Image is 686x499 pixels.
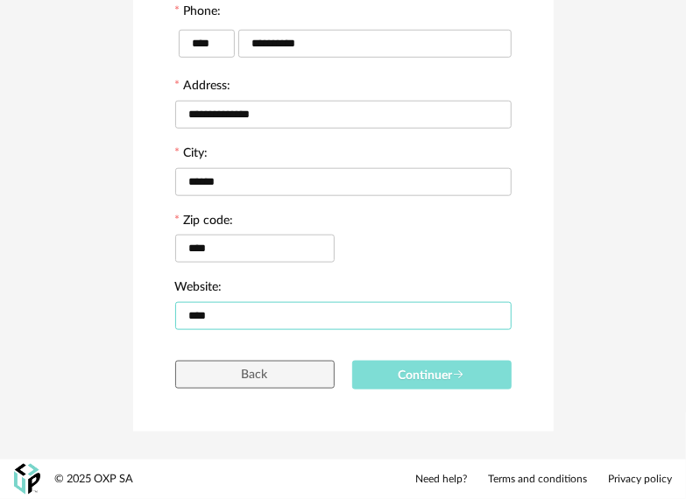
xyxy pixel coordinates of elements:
a: Privacy policy [608,473,672,487]
a: Terms and conditions [488,473,587,487]
label: Address: [175,80,231,95]
div: © 2025 OXP SA [54,472,133,487]
label: Zip code: [175,214,234,230]
img: OXP [14,464,40,495]
span: Back [242,369,268,381]
label: Phone: [175,5,222,21]
label: Website: [175,281,223,297]
span: Continuer [399,369,465,382]
button: Continuer [352,361,512,390]
a: Need help? [415,473,467,487]
label: City: [175,147,209,163]
button: Back [175,361,335,389]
